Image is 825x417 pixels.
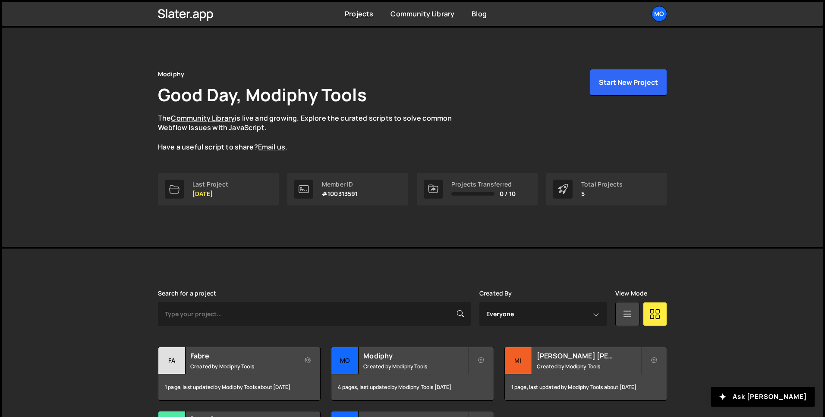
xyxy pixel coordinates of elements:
[500,190,516,197] span: 0 / 10
[158,83,367,106] h1: Good Day, Modiphy Tools
[537,363,641,370] small: Created by Modiphy Tools
[158,374,320,400] div: 1 page, last updated by Modiphy Tools about [DATE]
[322,181,358,188] div: Member ID
[537,351,641,361] h2: [PERSON_NAME] [PERSON_NAME]
[158,69,184,79] div: Modiphy
[479,290,512,297] label: Created By
[363,363,467,370] small: Created by Modiphy Tools
[158,302,471,326] input: Type your project...
[581,190,623,197] p: 5
[192,190,228,197] p: [DATE]
[258,142,285,152] a: Email us
[363,351,467,361] h2: Modiphy
[345,9,373,19] a: Projects
[190,363,294,370] small: Created by Modiphy Tools
[158,290,216,297] label: Search for a project
[615,290,647,297] label: View Mode
[158,347,321,401] a: Fa Fabre Created by Modiphy Tools 1 page, last updated by Modiphy Tools about [DATE]
[158,347,186,374] div: Fa
[652,6,667,22] a: Mo
[190,351,294,361] h2: Fabre
[331,374,493,400] div: 4 pages, last updated by Modiphy Tools [DATE]
[331,347,494,401] a: Mo Modiphy Created by Modiphy Tools 4 pages, last updated by Modiphy Tools [DATE]
[581,181,623,188] div: Total Projects
[171,113,235,123] a: Community Library
[451,181,516,188] div: Projects Transferred
[504,347,667,401] a: Mi [PERSON_NAME] [PERSON_NAME] Created by Modiphy Tools 1 page, last updated by Modiphy Tools abo...
[711,387,815,407] button: Ask [PERSON_NAME]
[158,113,469,152] p: The is live and growing. Explore the curated scripts to solve common Webflow issues with JavaScri...
[322,190,358,197] p: #100313591
[505,374,667,400] div: 1 page, last updated by Modiphy Tools about [DATE]
[331,347,359,374] div: Mo
[472,9,487,19] a: Blog
[158,173,279,205] a: Last Project [DATE]
[590,69,667,96] button: Start New Project
[505,347,532,374] div: Mi
[192,181,228,188] div: Last Project
[390,9,454,19] a: Community Library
